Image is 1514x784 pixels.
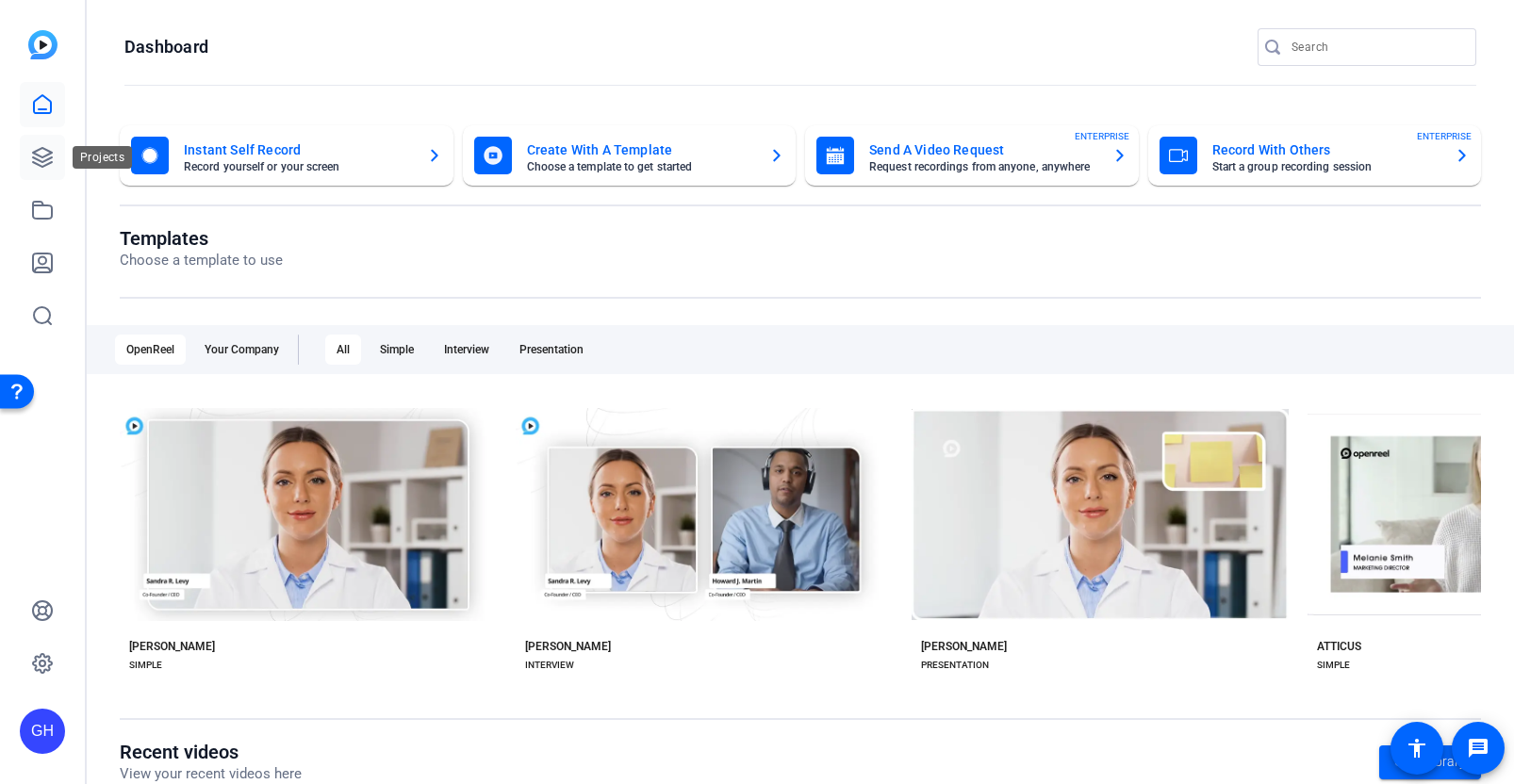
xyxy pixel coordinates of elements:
[73,146,132,169] div: Projects
[1317,639,1361,654] div: ATTICUS
[869,139,1097,161] mat-card-title: Send A Video Request
[1212,139,1440,161] mat-card-title: Record With Others
[193,335,290,365] div: Your Company
[525,639,611,654] div: [PERSON_NAME]
[921,658,989,673] div: PRESENTATION
[1417,129,1472,143] span: ENTERPRISE
[433,335,501,365] div: Interview
[120,250,283,271] p: Choose a template to use
[120,227,283,250] h1: Templates
[20,709,65,754] div: GH
[369,335,425,365] div: Simple
[527,161,755,172] mat-card-subtitle: Choose a template to get started
[120,741,302,763] h1: Recent videos
[508,335,595,365] div: Presentation
[1212,161,1440,172] mat-card-subtitle: Start a group recording session
[120,125,453,186] button: Instant Self RecordRecord yourself or your screen
[129,658,162,673] div: SIMPLE
[325,335,361,365] div: All
[184,139,412,161] mat-card-title: Instant Self Record
[28,30,58,59] img: blue-gradient.svg
[1148,125,1482,186] button: Record With OthersStart a group recording sessionENTERPRISE
[869,161,1097,172] mat-card-subtitle: Request recordings from anyone, anywhere
[129,639,215,654] div: [PERSON_NAME]
[1075,129,1129,143] span: ENTERPRISE
[805,125,1139,186] button: Send A Video RequestRequest recordings from anyone, anywhereENTERPRISE
[1379,745,1481,779] a: Go to library
[1467,737,1489,759] mat-icon: message
[115,335,186,365] div: OpenReel
[124,36,208,58] h1: Dashboard
[184,161,412,172] mat-card-subtitle: Record yourself or your screen
[463,125,797,186] button: Create With A TemplateChoose a template to get started
[921,639,1007,654] div: [PERSON_NAME]
[1292,36,1461,58] input: Search
[525,658,574,673] div: INTERVIEW
[1317,658,1350,673] div: SIMPLE
[527,139,755,161] mat-card-title: Create With A Template
[1406,737,1428,759] mat-icon: accessibility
